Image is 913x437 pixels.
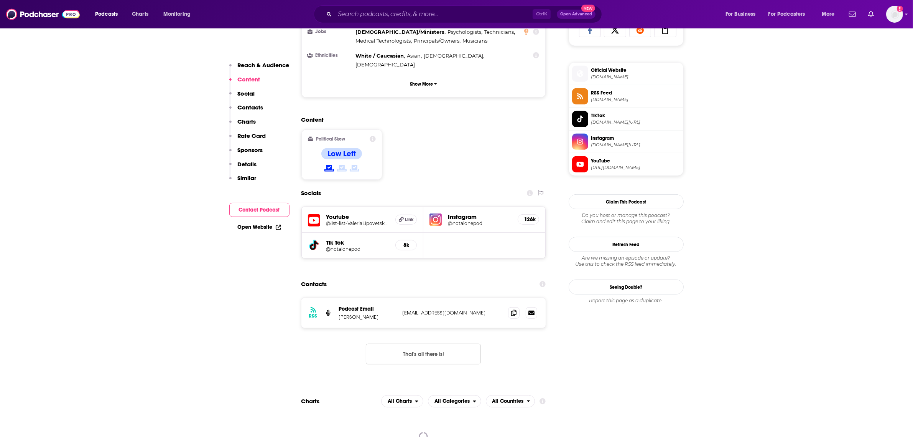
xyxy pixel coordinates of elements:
[448,213,512,220] h5: Instagram
[591,119,680,125] span: tiktok.com/@notalonepod
[229,118,256,132] button: Charts
[308,77,540,91] button: Show More
[238,146,263,154] p: Sponsors
[356,61,415,68] span: [DEMOGRAPHIC_DATA]
[405,217,414,223] span: Link
[238,224,281,230] a: Open Website
[428,395,481,407] button: open menu
[572,88,680,104] a: RSS Feed[DOMAIN_NAME]
[407,51,422,60] span: ,
[356,36,412,45] span: ,
[654,23,676,37] a: Copy Link
[560,12,592,16] span: Open Advanced
[238,161,257,168] p: Details
[395,215,417,225] a: Link
[229,104,263,118] button: Contacts
[339,306,396,312] p: Podcast Email
[238,90,255,97] p: Social
[301,116,540,123] h2: Content
[316,136,345,142] h2: Political Skew
[492,399,524,404] span: All Countries
[604,23,626,37] a: Share on X/Twitter
[326,220,390,226] a: @list-list-ValeriaLipovetsky/playlists
[533,9,551,19] span: Ctrl K
[447,29,481,35] span: Psychologists
[763,8,816,20] button: open menu
[557,10,596,19] button: Open AdvancedNew
[90,8,128,20] button: open menu
[388,399,412,404] span: All Charts
[95,9,118,20] span: Podcasts
[381,395,423,407] button: open menu
[366,344,481,364] button: Nothing here.
[591,67,680,74] span: Official Website
[591,112,680,119] span: TikTok
[720,8,765,20] button: open menu
[886,6,903,23] span: Logged in as dbartlett
[816,8,844,20] button: open menu
[402,242,410,248] h5: 8k
[301,397,320,405] h2: Charts
[335,8,533,20] input: Search podcasts, credits, & more...
[163,9,191,20] span: Monitoring
[308,53,353,58] h3: Ethnicities
[229,90,255,104] button: Social
[484,28,515,36] span: ,
[572,156,680,172] a: YouTube[URL][DOMAIN_NAME]
[486,395,535,407] h2: Countries
[238,76,260,83] p: Content
[229,61,290,76] button: Reach & Audience
[238,104,263,111] p: Contacts
[407,53,421,59] span: Asian
[572,134,680,150] a: Instagram[DOMAIN_NAME][URL]
[229,132,266,146] button: Rate Card
[414,38,459,44] span: Principals/Owners
[229,146,263,161] button: Sponsors
[886,6,903,23] button: Show profile menu
[429,214,442,226] img: iconImage
[410,81,433,87] p: Show More
[356,29,445,35] span: [DEMOGRAPHIC_DATA]/Ministers
[356,28,446,36] span: ,
[238,132,266,139] p: Rate Card
[486,395,535,407] button: open menu
[6,7,80,22] img: Podchaser - Follow, Share and Rate Podcasts
[309,313,317,319] h3: RSS
[434,399,470,404] span: All Categories
[132,9,148,20] span: Charts
[569,212,684,225] div: Claim and edit this page to your liking.
[886,6,903,23] img: User Profile
[424,53,483,59] span: [DEMOGRAPHIC_DATA]
[591,142,680,148] span: instagram.com/notalonepod
[127,8,153,20] a: Charts
[569,280,684,295] a: Seeing Double?
[579,23,601,37] a: Share on Facebook
[424,51,484,60] span: ,
[326,246,390,252] a: @notalonepod
[768,9,805,20] span: For Podcasters
[356,38,411,44] span: Medical Technologists
[572,111,680,127] a: TikTok[DOMAIN_NAME][URL]
[356,51,405,60] span: ,
[229,203,290,217] button: Contact Podcast
[569,237,684,252] button: Refresh Feed
[339,314,396,320] p: [PERSON_NAME]
[569,194,684,209] button: Claim This Podcast
[725,9,756,20] span: For Business
[326,213,390,220] h5: Youtube
[462,38,487,44] span: Musicians
[591,74,680,80] span: notalonepod.com
[448,220,512,226] a: @notalonepod
[356,53,404,59] span: White / Caucasian
[229,174,257,189] button: Similar
[403,310,502,316] p: [EMAIL_ADDRESS][DOMAIN_NAME]
[238,61,290,69] p: Reach & Audience
[822,9,835,20] span: More
[447,28,482,36] span: ,
[238,174,257,182] p: Similar
[572,66,680,82] a: Official Website[DOMAIN_NAME]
